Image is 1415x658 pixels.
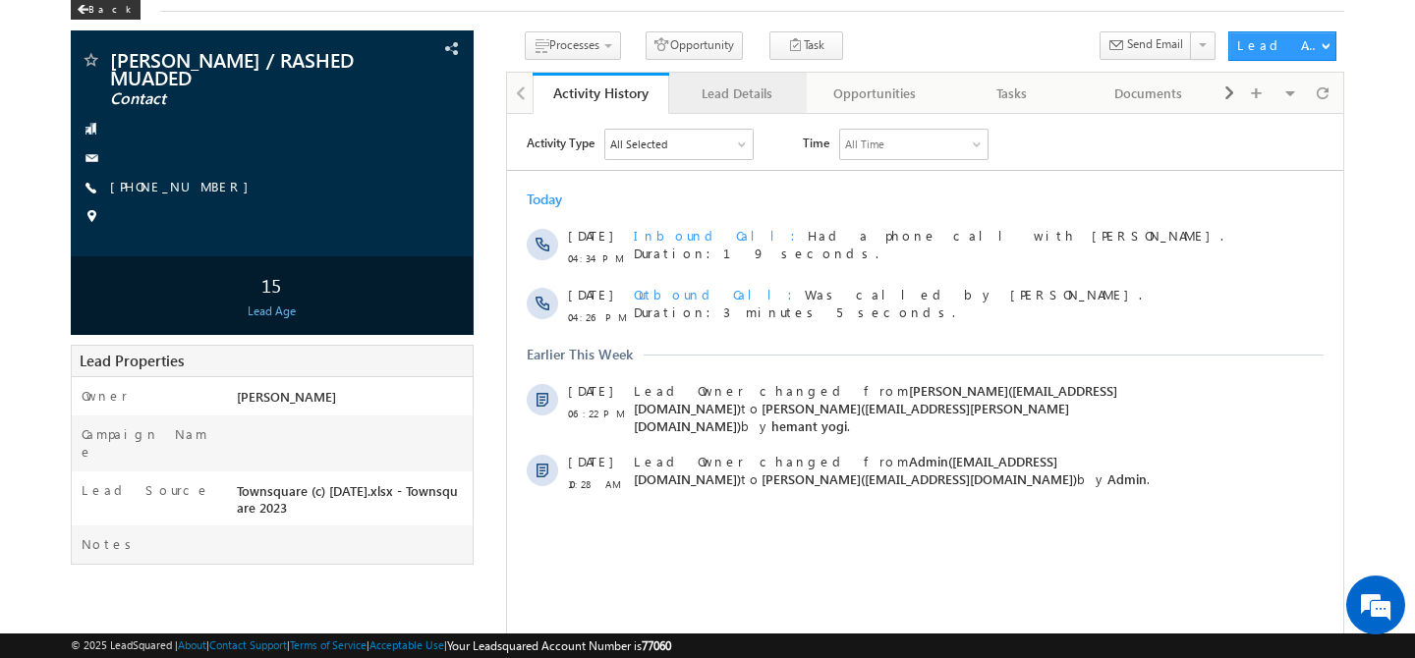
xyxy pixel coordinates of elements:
span: Contact [110,89,359,109]
span: Had a phone call with [PERSON_NAME]. Duration:19 seconds. [127,113,716,147]
span: Activity Type [20,15,87,44]
span: [PERSON_NAME]([EMAIL_ADDRESS][DOMAIN_NAME]) [127,268,610,302]
a: Terms of Service [290,638,367,651]
span: Admin([EMAIL_ADDRESS][DOMAIN_NAME]) [127,339,550,373]
span: Time [296,15,322,44]
span: [DATE] [61,339,105,356]
span: [PERSON_NAME]([EMAIL_ADDRESS][DOMAIN_NAME]) [255,356,570,373]
div: Lead Actions [1237,36,1321,54]
span: [PHONE_NUMBER] [110,178,258,197]
span: Admin [600,356,640,373]
button: Opportunity [646,31,743,60]
span: [PERSON_NAME] / RASHED MUADED [110,50,359,85]
label: Campaign Name [82,425,217,461]
span: 04:26 PM [61,194,120,212]
a: Activity History [533,73,670,114]
div: Tasks [959,82,1063,105]
span: 04:34 PM [61,136,120,153]
label: Notes [82,535,139,553]
span: 10:28 AM [61,361,120,379]
div: Opportunities [822,82,927,105]
div: All Time [338,22,377,39]
span: [PERSON_NAME]([EMAIL_ADDRESS][PERSON_NAME][DOMAIN_NAME]) [127,286,562,320]
button: Lead Actions [1228,31,1336,61]
a: Opportunities [807,73,944,114]
span: Was called by [PERSON_NAME]. Duration:3 minutes 5 seconds. [127,172,635,206]
a: Acceptable Use [369,638,444,651]
div: Today [20,77,84,94]
span: [DATE] [61,172,105,190]
span: Outbound Call [127,172,298,189]
span: Lead Owner changed from to by . [127,268,610,320]
div: Earlier This Week [20,232,126,249]
span: Lead Properties [80,351,184,370]
span: © 2025 LeadSquared | | | | | [71,636,671,655]
div: All Selected [103,22,160,39]
a: About [178,638,206,651]
label: Owner [82,387,128,405]
span: Your Leadsquared Account Number is [447,638,671,653]
div: Lead Age [76,302,468,320]
button: Task [769,31,843,60]
a: Documents [1081,73,1218,114]
span: Processes [549,37,599,52]
div: 15 [76,266,468,302]
div: All Selected [98,16,246,45]
a: Lead Details [669,73,807,114]
div: Townsquare (c) [DATE].xlsx - Townsquare 2023 [232,481,473,525]
label: Lead Source [82,481,210,499]
button: Processes [525,31,621,60]
a: Contact Support [209,638,287,651]
span: [DATE] [61,113,105,131]
span: Lead Owner changed from to by . [127,339,643,373]
span: hemant yogi [264,303,340,320]
span: Send Email [1127,35,1183,53]
div: Lead Details [685,82,789,105]
span: [DATE] [61,268,105,286]
span: [PERSON_NAME] [237,388,336,405]
span: 77060 [642,638,671,653]
div: Activity History [547,83,655,102]
button: Send Email [1100,31,1192,60]
span: Inbound Call [127,113,301,130]
span: 06:22 PM [61,291,120,308]
a: Tasks [943,73,1081,114]
div: Documents [1097,82,1201,105]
